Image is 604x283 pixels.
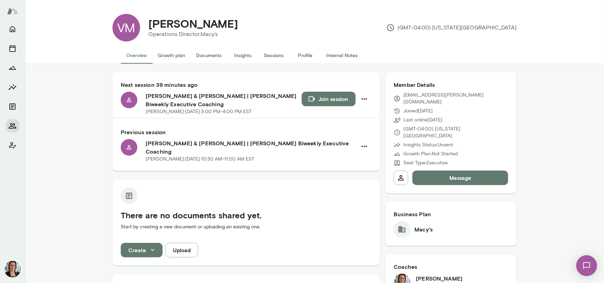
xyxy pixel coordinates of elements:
img: Jennifer Alvarez [4,261,21,277]
h6: [PERSON_NAME] & [PERSON_NAME] | [PERSON_NAME] Biweekly Executive Coaching [146,139,357,156]
button: Create [121,243,163,257]
button: Profile [290,47,321,64]
p: Operations Director, Macy's [148,30,238,38]
h6: Previous session [121,128,372,136]
h6: Coaches [394,263,508,271]
h6: Next session 39 minutes ago [121,81,372,89]
h6: Macy's [414,225,433,234]
button: Sessions [6,42,19,55]
img: Mento [7,4,18,18]
h5: There are no documents shared yet. [121,210,372,221]
h6: [PERSON_NAME] [416,274,466,283]
button: Documents [191,47,227,64]
button: Home [6,22,19,36]
p: [PERSON_NAME] · [DATE] · 3:00 PM-4:00 PM EST [146,108,252,115]
p: Seat Type: Executive [403,159,448,166]
button: Growth plan [152,47,191,64]
p: Last online [DATE] [403,117,442,124]
p: Joined [DATE] [403,108,433,115]
h6: [PERSON_NAME] & [PERSON_NAME] | [PERSON_NAME] Biweekly Executive Coaching [146,92,302,108]
p: Growth Plan: Not Started [403,150,458,157]
p: Start by creating a new document or uploading an existing one. [121,223,372,230]
button: Message [412,171,508,185]
h4: [PERSON_NAME] [148,17,238,30]
button: Overview [121,47,152,64]
p: (GMT-04:00) [US_STATE][GEOGRAPHIC_DATA] [386,24,516,32]
button: Client app [6,138,19,152]
button: Join session [302,92,356,106]
button: Insights [6,80,19,94]
div: VM [112,14,140,42]
button: Internal Notes [321,47,363,64]
p: [EMAIL_ADDRESS][PERSON_NAME][DOMAIN_NAME] [403,92,508,106]
button: Documents [6,100,19,113]
button: Upload [165,243,198,257]
button: Members [6,119,19,133]
button: Insights [227,47,258,64]
p: Insights Status: Unsent [403,141,453,148]
h6: Business Plan [394,210,508,218]
button: Growth Plan [6,61,19,75]
p: (GMT-04:00) [US_STATE][GEOGRAPHIC_DATA] [403,126,508,139]
p: [PERSON_NAME] · [DATE] · 10:30 AM-11:00 AM EST [146,156,254,163]
h6: Member Details [394,81,508,89]
button: Sessions [258,47,290,64]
